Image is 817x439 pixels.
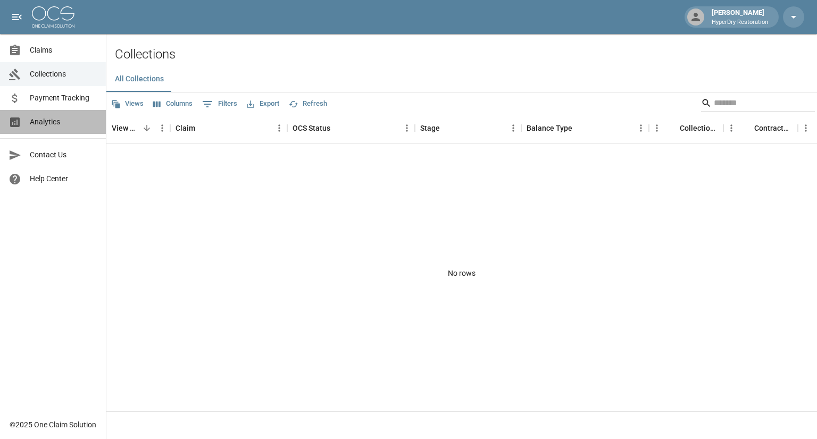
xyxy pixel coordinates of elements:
div: Stage [420,113,440,143]
button: Menu [154,120,170,136]
button: Export [244,96,282,112]
button: Sort [195,121,210,136]
button: Menu [271,120,287,136]
span: Analytics [30,116,97,128]
div: Contractor Amount [754,113,793,143]
button: Menu [649,120,665,136]
button: Views [109,96,146,112]
button: Sort [739,121,754,136]
div: Search [701,95,815,114]
div: Claim [176,113,195,143]
button: Sort [440,121,455,136]
div: Collections Fee [649,113,723,143]
div: View Collection [112,113,139,143]
span: Payment Tracking [30,92,97,104]
p: HyperDry Restoration [712,18,768,27]
div: Stage [415,113,521,143]
div: Balance Type [527,113,572,143]
div: Claim [170,113,287,143]
button: Menu [399,120,415,136]
img: ocs-logo-white-transparent.png [32,6,74,28]
button: Sort [572,121,587,136]
div: No rows [106,143,817,403]
button: Sort [665,121,680,136]
button: Select columns [151,96,195,112]
button: Menu [505,120,521,136]
div: [PERSON_NAME] [707,7,772,27]
button: All Collections [106,66,172,92]
span: Collections [30,69,97,80]
div: OCS Status [293,113,330,143]
button: Sort [330,121,345,136]
span: Help Center [30,173,97,184]
h2: Collections [115,47,817,62]
button: Menu [633,120,649,136]
span: Contact Us [30,149,97,161]
button: Sort [139,121,154,136]
button: open drawer [6,6,28,28]
div: Contractor Amount [723,113,798,143]
div: Collections Fee [680,113,718,143]
button: Show filters [199,96,240,113]
button: Refresh [286,96,330,112]
div: © 2025 One Claim Solution [10,419,96,430]
div: dynamic tabs [106,66,817,92]
button: Menu [798,120,814,136]
div: Balance Type [521,113,649,143]
button: Menu [723,120,739,136]
div: OCS Status [287,113,415,143]
span: Claims [30,45,97,56]
div: View Collection [106,113,170,143]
